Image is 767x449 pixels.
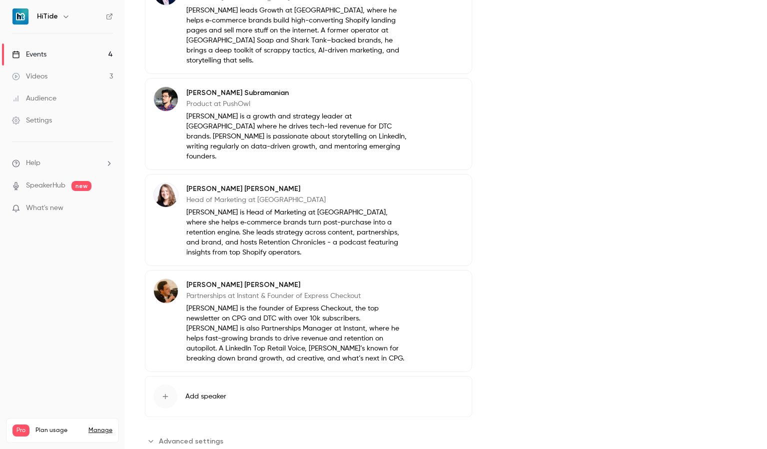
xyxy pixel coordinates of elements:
[26,203,63,213] span: What's new
[12,115,52,125] div: Settings
[145,376,472,417] button: Add speaker
[427,278,464,294] button: Edit
[12,424,29,436] span: Pro
[427,182,464,198] button: Edit
[12,158,113,168] li: help-dropdown-opener
[145,270,472,372] div: Nate Rosen[PERSON_NAME] [PERSON_NAME]Partnerships at Instant & Founder of Express Checkout[PERSON...
[154,87,178,111] img: Arvind Subramanian
[26,180,65,191] a: SpeakerHub
[95,436,112,445] p: / 150
[145,433,229,449] button: Advanced settings
[186,280,407,290] p: [PERSON_NAME] [PERSON_NAME]
[12,93,56,103] div: Audience
[427,86,464,102] button: Edit
[12,8,28,24] img: HiTide
[186,291,407,301] p: Partnerships at Instant & Founder of Express Checkout
[35,426,82,434] span: Plan usage
[159,436,223,446] span: Advanced settings
[12,71,47,81] div: Videos
[154,183,178,207] img: Mariah Parsons
[186,207,407,257] p: [PERSON_NAME] is Head of Marketing at [GEOGRAPHIC_DATA], where she helps e‑commerce brands turn p...
[71,181,91,191] span: new
[186,195,407,205] p: Head of Marketing at [GEOGRAPHIC_DATA]
[186,111,407,161] p: [PERSON_NAME] is a growth and strategy leader at [GEOGRAPHIC_DATA] where he drives tech-led reven...
[88,426,112,434] a: Manage
[186,99,407,109] p: Product at PushOwl
[26,158,40,168] span: Help
[37,11,58,21] h6: HiTide
[186,5,407,65] p: [PERSON_NAME] leads Growth at [GEOGRAPHIC_DATA], where he helps e‑commerce brands build high-conv...
[12,49,46,59] div: Events
[186,184,407,194] p: [PERSON_NAME] [PERSON_NAME]
[186,303,407,363] p: [PERSON_NAME] is the founder of Express Checkout, the top newsletter on CPG and DTC with over 10k...
[145,174,472,266] div: Mariah Parsons[PERSON_NAME] [PERSON_NAME]Head of Marketing at [GEOGRAPHIC_DATA][PERSON_NAME] is H...
[186,88,407,98] p: [PERSON_NAME] Subramanian
[185,391,226,401] span: Add speaker
[154,279,178,303] img: Nate Rosen
[12,436,31,445] p: Videos
[145,433,472,449] section: Advanced settings
[145,78,472,170] div: Arvind Subramanian[PERSON_NAME] SubramanianProduct at PushOwl[PERSON_NAME] is a growth and strate...
[95,438,98,444] span: 3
